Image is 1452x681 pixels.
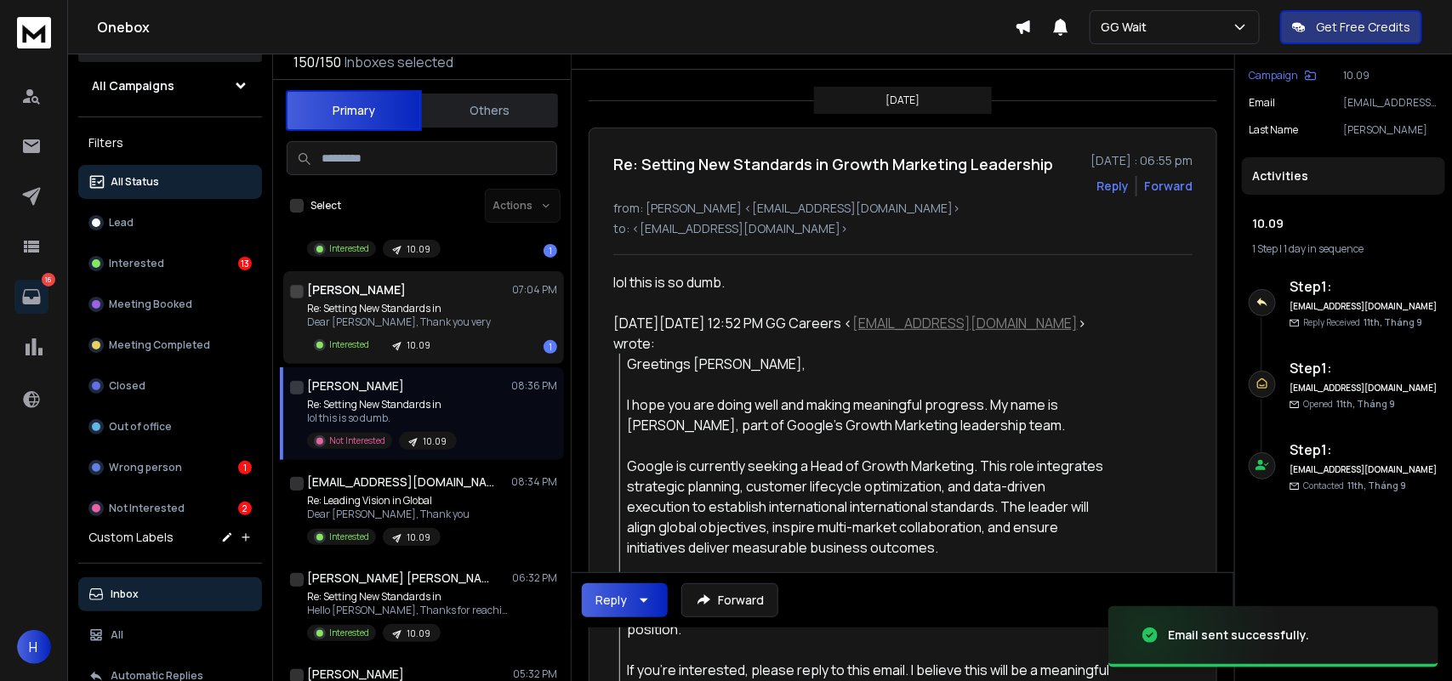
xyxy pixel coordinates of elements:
[852,314,1078,332] a: [EMAIL_ADDRESS][DOMAIN_NAME]
[1101,19,1153,36] p: GG Wait
[1168,627,1309,644] div: Email sent successfully.
[613,200,1193,217] p: from: [PERSON_NAME] <[EMAIL_ADDRESS][DOMAIN_NAME]>
[407,339,430,352] p: 10.09
[17,630,51,664] button: H
[78,577,262,611] button: Inbox
[613,220,1193,237] p: to: <[EMAIL_ADDRESS][DOMAIN_NAME]>
[14,280,48,314] a: 16
[307,302,491,315] p: Re: Setting New Standards in
[613,272,1110,292] div: lol this is so dumb.
[1290,440,1438,460] h6: Step 1 :
[544,244,557,258] div: 1
[109,338,210,352] p: Meeting Completed
[595,592,627,609] div: Reply
[407,243,430,256] p: 10.09
[307,398,457,411] p: Re: Setting New Standards in
[307,281,406,298] h1: [PERSON_NAME]
[329,338,369,351] p: Interested
[109,420,172,434] p: Out of office
[407,531,430,544] p: 10.09
[111,587,139,601] p: Inbox
[582,583,668,617] button: Reply
[307,590,511,604] p: Re: Setting New Standards in
[407,627,430,640] p: 10.09
[1252,241,1278,256] span: 1 Step
[293,52,341,72] span: 150 / 150
[1280,10,1422,44] button: Get Free Credits
[1252,215,1435,232] h1: 10.09
[109,461,182,474] p: Wrong person
[1144,178,1193,195] div: Forward
[307,474,494,491] h1: [EMAIL_ADDRESS][DOMAIN_NAME]
[1290,382,1438,394] h6: [EMAIL_ADDRESS][DOMAIN_NAME]
[286,90,422,131] button: Primary
[628,456,1110,558] div: Google is currently seeking a Head of Growth Marketing. This role integrates strategic planning, ...
[329,531,369,543] p: Interested
[1249,96,1275,110] p: Email
[78,69,262,103] button: All Campaigns
[78,131,262,155] h3: Filters
[78,206,262,240] button: Lead
[307,377,404,394] h1: [PERSON_NAME]
[88,529,174,546] h3: Custom Labels
[1290,358,1438,378] h6: Step 1 :
[1303,480,1406,492] p: Contacted
[78,287,262,321] button: Meeting Booked
[511,475,557,489] p: 08:34 PM
[1316,19,1410,36] p: Get Free Credits
[512,571,557,585] p: 06:32 PM
[78,369,262,403] button: Closed
[1343,96,1438,110] p: [EMAIL_ADDRESS][DOMAIN_NAME]
[1343,69,1438,82] p: 10.09
[513,667,557,681] p: 05:32 PM
[1252,242,1435,256] div: |
[92,77,174,94] h1: All Campaigns
[1284,241,1364,256] span: 1 day in sequence
[78,247,262,281] button: Interested13
[238,502,252,515] div: 2
[78,328,262,362] button: Meeting Completed
[238,257,252,270] div: 13
[344,52,453,72] h3: Inboxes selected
[512,283,557,297] p: 07:04 PM
[109,257,164,270] p: Interested
[78,410,262,444] button: Out of office
[422,92,558,129] button: Others
[1096,178,1129,195] button: Reply
[423,435,447,448] p: 10.09
[613,313,1110,354] div: [DATE][DATE] 12:52 PM GG Careers < > wrote:
[109,298,192,311] p: Meeting Booked
[1347,480,1406,491] span: 11th, Tháng 9
[17,17,51,48] img: logo
[329,242,369,255] p: Interested
[111,175,159,189] p: All Status
[109,379,145,393] p: Closed
[310,199,341,213] label: Select
[1249,69,1317,82] button: Campaign
[1242,157,1445,195] div: Activities
[329,627,369,639] p: Interested
[97,17,1015,37] h1: Onebox
[78,491,262,525] button: Not Interested2
[886,94,920,107] p: [DATE]
[78,451,262,485] button: Wrong person1
[78,165,262,199] button: All Status
[1343,123,1438,137] p: [PERSON_NAME]
[1290,276,1438,297] h6: Step 1 :
[307,411,457,425] p: lol this is so dumb.
[307,494,470,508] p: Re: Leading Vision in Global
[307,604,511,617] p: Hello [PERSON_NAME], Thanks for reaching
[1249,123,1298,137] p: Last Name
[307,570,494,587] h1: [PERSON_NAME] [PERSON_NAME]
[1090,152,1193,169] p: [DATE] : 06:55 pm
[628,394,1110,435] div: I hope you are doing well and making meaningful progress. My name is [PERSON_NAME], part of Googl...
[78,618,262,652] button: All
[681,583,778,617] button: Forward
[1290,463,1438,476] h6: [EMAIL_ADDRESS][DOMAIN_NAME]
[628,354,1110,374] div: Greetings [PERSON_NAME],
[1303,398,1395,411] p: Opened
[109,502,185,515] p: Not Interested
